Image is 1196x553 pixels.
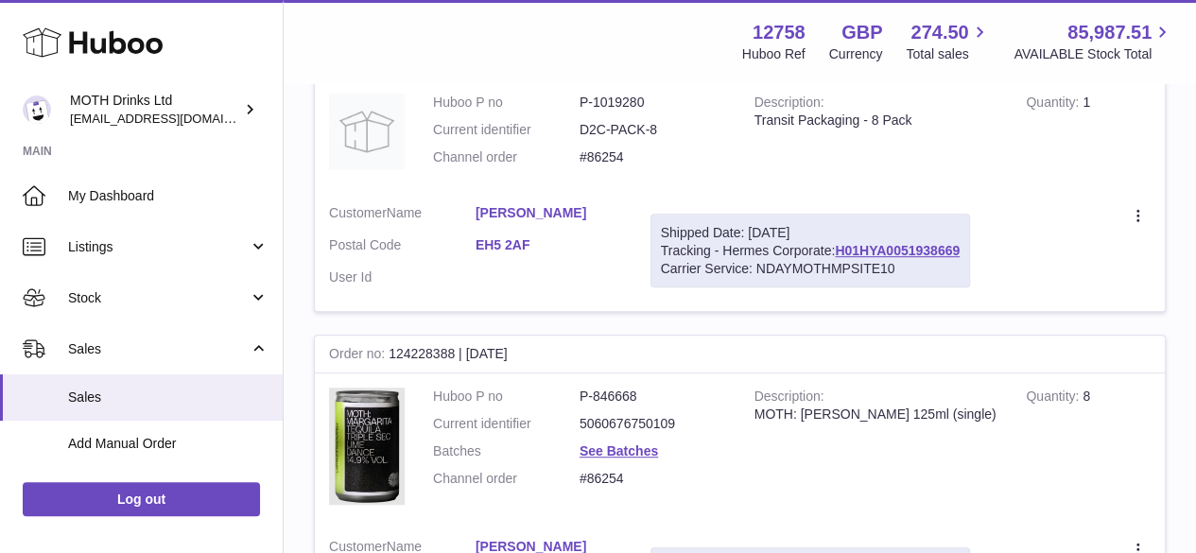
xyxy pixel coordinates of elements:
[23,482,260,516] a: Log out
[580,121,726,139] dd: D2C-PACK-8
[476,236,622,254] a: EH5 2AF
[1014,20,1173,63] a: 85,987.51 AVAILABLE Stock Total
[906,20,990,63] a: 274.50 Total sales
[910,20,968,45] span: 274.50
[580,415,726,433] dd: 5060676750109
[754,389,824,408] strong: Description
[23,95,51,124] img: internalAdmin-12758@internal.huboo.com
[753,20,806,45] strong: 12758
[68,187,269,205] span: My Dashboard
[1012,373,1165,523] td: 8
[906,45,990,63] span: Total sales
[433,121,580,139] dt: Current identifier
[329,346,389,366] strong: Order no
[433,470,580,488] dt: Channel order
[315,336,1165,373] div: 124228388 | [DATE]
[433,442,580,460] dt: Batches
[754,406,998,423] div: MOTH: [PERSON_NAME] 125ml (single)
[1014,45,1173,63] span: AVAILABLE Stock Total
[661,260,960,278] div: Carrier Service: NDAYMOTHMPSITE10
[70,92,240,128] div: MOTH Drinks Ltd
[742,45,806,63] div: Huboo Ref
[754,112,998,130] div: Transit Packaging - 8 Pack
[329,204,476,227] dt: Name
[580,388,726,406] dd: P-846668
[329,236,476,259] dt: Postal Code
[68,238,249,256] span: Listings
[68,389,269,406] span: Sales
[829,45,883,63] div: Currency
[433,148,580,166] dt: Channel order
[329,205,387,220] span: Customer
[476,204,622,222] a: [PERSON_NAME]
[70,111,278,126] span: [EMAIL_ADDRESS][DOMAIN_NAME]
[1012,79,1165,190] td: 1
[580,94,726,112] dd: P-1019280
[68,340,249,358] span: Sales
[841,20,882,45] strong: GBP
[661,224,960,242] div: Shipped Date: [DATE]
[650,214,970,288] div: Tracking - Hermes Corporate:
[433,415,580,433] dt: Current identifier
[580,443,658,458] a: See Batches
[835,243,960,258] a: H01HYA0051938669
[754,95,824,114] strong: Description
[329,388,405,504] img: 127581694602485.png
[1067,20,1152,45] span: 85,987.51
[329,94,405,169] img: no-photo.jpg
[580,470,726,488] dd: #86254
[1026,389,1083,408] strong: Quantity
[433,94,580,112] dt: Huboo P no
[68,289,249,307] span: Stock
[433,388,580,406] dt: Huboo P no
[1026,95,1083,114] strong: Quantity
[329,268,476,286] dt: User Id
[68,435,269,453] span: Add Manual Order
[580,148,726,166] dd: #86254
